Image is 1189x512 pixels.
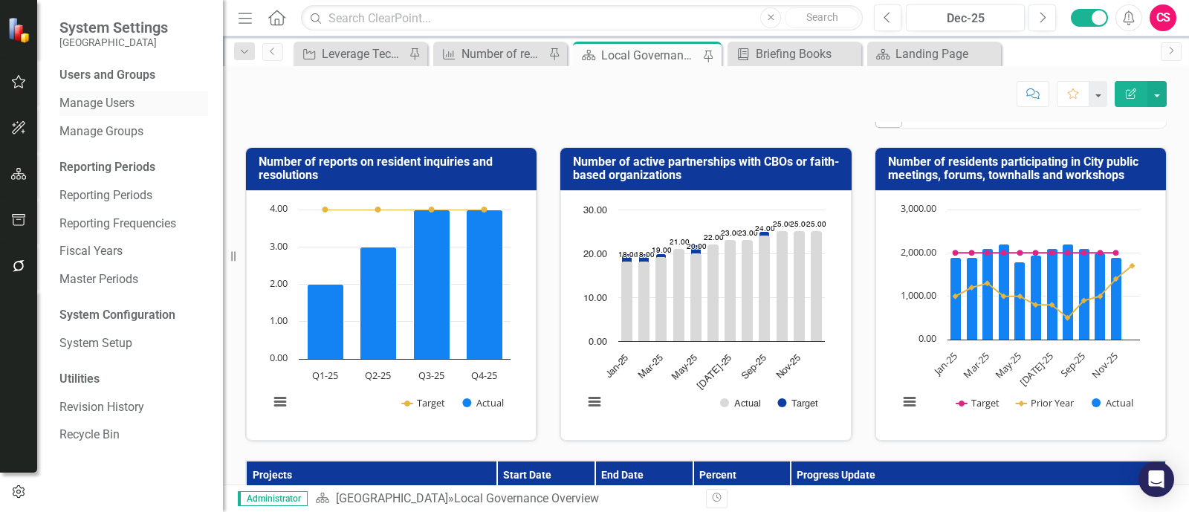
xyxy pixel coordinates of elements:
text: 2,000.00 [901,245,936,259]
path: Nov-25, 25. Actual. [794,232,805,342]
path: Jan-25, 2,000. Target. [952,250,958,256]
path: Mar-25, 2,000. Target. [984,250,990,256]
path: Oct-25, 2,000. Target. [1097,250,1103,256]
path: Q1-25, 4. Target. [323,207,328,213]
text: Target [417,396,445,409]
text: Sep-25 [1057,350,1088,380]
path: Jun-25, 800. Prior Year. [1032,302,1038,308]
path: Sep-25, 900. Prior Year. [1081,298,1086,304]
path: Jun-25, 2,000. Target. [1032,250,1038,256]
text: Nov-25 [1089,350,1120,381]
text: 23.00 [738,230,758,237]
text: Q2-25 [365,369,391,382]
svg: Interactive chart [262,202,518,425]
a: [GEOGRAPHIC_DATA] [336,491,448,505]
text: Actual [1106,396,1133,409]
text: Nov-25 [775,353,803,380]
button: Show Actual [720,397,761,408]
div: Local Governance Overview [601,46,699,65]
text: Sep-25 [740,353,768,381]
a: Recycle Bin [59,427,208,444]
small: [GEOGRAPHIC_DATA] [59,36,168,48]
div: Landing Page [895,45,997,63]
a: System Setup [59,335,208,352]
span: Administrator [238,491,308,506]
text: Q3-25 [418,369,444,382]
a: Briefing Books [731,45,858,63]
path: Jul-25, 800. Prior Year. [1049,302,1054,308]
text: 22.00 [704,234,724,242]
text: 0.00 [919,331,936,345]
a: Leverage Technology to Facilitate Transparent Feedback through the implementation of CityCares to... [297,45,405,63]
a: Reporting Frequencies [59,216,208,233]
div: Chart. Highcharts interactive chart. [891,202,1150,425]
path: Sep-25, 2,000. Target. [1081,250,1086,256]
input: Search ClearPoint... [301,5,863,31]
text: 25.00 [806,221,826,228]
span: System Settings [59,19,168,36]
text: Mar-25 [638,353,665,380]
path: Mar-25, 19. Actual. [656,258,667,342]
button: Show Target [402,397,446,410]
path: Oct-25, 1,000. Prior Year. [1097,294,1103,299]
text: [DATE]-25 [696,353,734,392]
path: Jul-25, 2,000. Target. [1049,250,1054,256]
svg: Interactive chart [576,202,832,425]
div: Users and Groups [59,67,208,84]
div: Chart. Highcharts interactive chart. [576,202,835,425]
text: 4.00 [270,201,288,215]
text: Target [971,396,1000,409]
g: Actual, bar series 1 of 2 with 12 bars. [622,232,822,342]
path: Q2-25, 4. Target. [375,207,381,213]
button: Dec-25 [906,4,1025,31]
path: Mar-25, 2,100. Actual. [982,249,993,340]
g: Actual, series 2 of 2. Bar series with 4 bars. [308,210,503,360]
path: Apr-25, 1,000. Prior Year. [1000,294,1006,299]
a: Reporting Periods [59,187,208,204]
button: View chart menu, Chart [899,392,920,412]
path: Sep-25, 24. Actual. [759,236,770,342]
path: Dec-25, 25. Actual. [811,232,822,342]
div: Number of reports on resident inquiries and resolutions [461,45,545,63]
span: Search [806,11,838,23]
text: 21.00 [670,239,690,246]
button: Search [785,7,859,28]
path: Q3-25, 4. Actual. [414,210,450,360]
button: View chart menu, Chart [270,392,291,412]
div: Chart. Highcharts interactive chart. [262,202,521,425]
text: Jan-25 [604,353,631,380]
div: Open Intercom Messenger [1138,461,1174,497]
path: Nov-25, 2,000. Target. [1112,250,1118,256]
button: View chart menu, Chart [583,392,604,412]
button: Show Actual [1092,397,1133,410]
div: » [315,490,695,508]
path: Nov-25, 1,900. Actual. [1110,258,1121,340]
path: Q4-25, 4. Actual. [467,210,503,360]
text: 19.00 [652,247,672,254]
button: Show Actual [462,397,504,410]
path: Jan-25, 18. Actual. [622,262,632,342]
text: 1,000.00 [901,288,936,302]
div: System Configuration [59,307,208,324]
path: Feb-25, 18. Actual. [639,262,649,342]
text: 30.00 [583,206,607,216]
text: 20.00 [687,243,707,250]
a: Number of reports on resident inquiries and resolutions [437,45,545,63]
text: 10.00 [583,294,607,303]
text: Mar-25 [960,350,991,381]
path: Mar-25, 1,300. Prior Year. [984,281,990,287]
text: 0.00 [270,351,288,364]
path: Jul-25, 2,100. Actual. [1046,249,1057,340]
div: Leverage Technology to Facilitate Transparent Feedback through the implementation of CityCares to... [322,45,405,63]
path: Nov-25, 1,400. Prior Year. [1112,276,1118,282]
path: Aug-25, 23. Actual. [742,241,753,342]
button: CS [1150,4,1176,31]
text: Q4-25 [471,369,497,382]
path: Apr-25, 2,200. Actual. [998,244,1009,340]
path: Jun-25, 22. Actual. [708,245,719,342]
button: Show Prior Year [1016,397,1075,410]
a: Manage Users [59,95,208,112]
a: Manage Groups [59,123,208,140]
a: Revision History [59,399,208,416]
div: Dec-25 [911,10,1020,27]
